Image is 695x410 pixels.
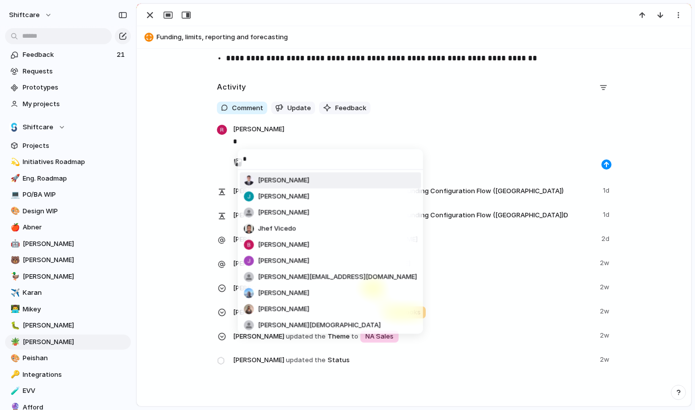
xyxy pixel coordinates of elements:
[258,224,296,234] span: Jhef Vicedo
[258,304,310,314] span: [PERSON_NAME]
[258,176,310,186] span: [PERSON_NAME]
[258,240,310,250] span: [PERSON_NAME]
[258,256,310,266] span: [PERSON_NAME]
[258,208,310,218] span: [PERSON_NAME]
[258,288,310,298] span: [PERSON_NAME]
[258,272,417,282] span: [PERSON_NAME][EMAIL_ADDRESS][DOMAIN_NAME]
[258,192,310,202] span: [PERSON_NAME]
[258,320,381,331] span: [PERSON_NAME][DEMOGRAPHIC_DATA]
